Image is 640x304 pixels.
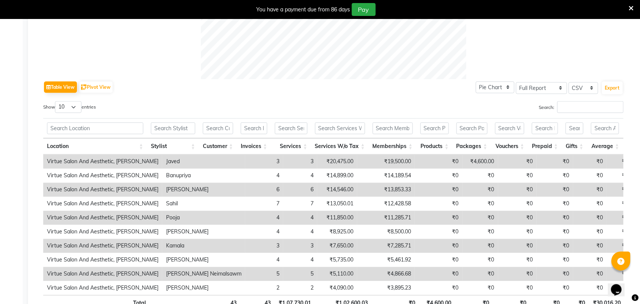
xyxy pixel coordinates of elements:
td: ₹0 [498,225,537,239]
td: ₹0 [463,239,498,253]
td: ₹5,110.00 [317,267,357,281]
td: ₹0 [463,253,498,267]
td: ₹4,600.00 [463,155,498,169]
input: Search Location [47,123,143,134]
select: Showentries [55,101,82,113]
td: ₹0 [537,267,573,281]
td: ₹0 [537,253,573,267]
td: ₹0 [498,239,537,253]
td: ₹0 [498,197,537,211]
input: Search Stylist [151,123,195,134]
td: Pooja [162,211,245,225]
td: 6 [283,183,317,197]
td: ₹13,050.01 [317,197,357,211]
td: ₹0 [573,253,607,267]
th: Vouchers: activate to sort column ascending [491,139,528,155]
button: Pay [352,3,376,16]
td: ₹0 [573,281,607,295]
td: ₹0 [607,253,632,267]
input: Search Services [275,123,307,134]
iframe: chat widget [608,274,632,296]
td: ₹0 [415,169,463,183]
td: 4 [245,225,283,239]
input: Search Products [420,123,449,134]
td: 4 [283,211,317,225]
th: Location: activate to sort column ascending [43,139,147,155]
td: ₹20,475.00 [317,155,357,169]
td: ₹0 [463,281,498,295]
td: ₹0 [415,183,463,197]
td: ₹0 [498,267,537,281]
input: Search Invoices [241,123,267,134]
td: ₹0 [498,169,537,183]
td: ₹0 [415,253,463,267]
td: ₹0 [415,239,463,253]
td: ₹0 [498,211,537,225]
td: 3 [245,155,283,169]
td: Virtue Salon And Aesthetic, [PERSON_NAME] [43,169,162,183]
td: ₹0 [607,155,632,169]
td: ₹11,285.71 [357,211,415,225]
td: 4 [245,169,283,183]
td: ₹0 [573,267,607,281]
td: ₹0 [573,183,607,197]
td: ₹0 [573,169,607,183]
td: Sahil [162,197,245,211]
td: ₹0 [607,281,632,295]
td: 7 [283,197,317,211]
td: Virtue Salon And Aesthetic, [PERSON_NAME] [43,281,162,295]
button: Table View [44,82,77,93]
td: ₹0 [537,155,573,169]
td: ₹4,090.00 [317,281,357,295]
div: You have a payment due from 86 days [257,6,350,14]
th: Memberships: activate to sort column ascending [369,139,417,155]
td: ₹0 [537,225,573,239]
td: ₹14,899.00 [317,169,357,183]
td: Virtue Salon And Aesthetic, [PERSON_NAME] [43,253,162,267]
th: Services W/o Tax: activate to sort column ascending [311,139,369,155]
td: ₹0 [463,211,498,225]
td: 4 [245,253,283,267]
td: ₹0 [607,169,632,183]
td: ₹5,735.00 [317,253,357,267]
td: 4 [283,225,317,239]
td: Virtue Salon And Aesthetic, [PERSON_NAME] [43,239,162,253]
td: ₹0 [463,225,498,239]
td: 2 [245,281,283,295]
input: Search Prepaid [532,123,558,134]
label: Search: [539,101,624,113]
td: ₹0 [498,281,537,295]
td: 5 [245,267,283,281]
td: ₹0 [415,281,463,295]
td: [PERSON_NAME] [162,281,245,295]
td: [PERSON_NAME] [162,225,245,239]
td: ₹8,500.00 [357,225,415,239]
td: 6 [245,183,283,197]
td: ₹0 [463,267,498,281]
td: [PERSON_NAME] Neimalsawm [162,267,245,281]
td: ₹0 [463,169,498,183]
td: ₹0 [573,211,607,225]
td: ₹0 [463,197,498,211]
td: ₹7,285.71 [357,239,415,253]
td: 7 [245,197,283,211]
td: ₹8,925.00 [317,225,357,239]
td: Javed [162,155,245,169]
td: ₹0 [607,197,632,211]
td: ₹0 [463,183,498,197]
td: ₹14,546.00 [317,183,357,197]
td: 3 [245,239,283,253]
th: Average: activate to sort column ascending [587,139,623,155]
td: ₹12,428.58 [357,197,415,211]
td: ₹5,461.92 [357,253,415,267]
td: ₹0 [607,183,632,197]
td: 5 [283,267,317,281]
td: 4 [283,253,317,267]
td: ₹11,850.00 [317,211,357,225]
th: Stylist: activate to sort column ascending [147,139,199,155]
td: ₹0 [573,225,607,239]
td: [PERSON_NAME] [162,183,245,197]
td: ₹0 [415,267,463,281]
td: ₹0 [573,155,607,169]
td: ₹0 [537,211,573,225]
